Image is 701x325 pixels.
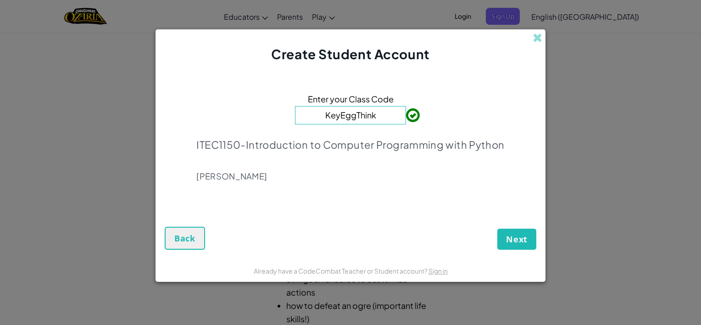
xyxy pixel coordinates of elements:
[308,92,394,106] span: Enter your Class Code
[254,267,428,275] span: Already have a CodeCombat Teacher or Student account?
[196,171,504,182] p: [PERSON_NAME]
[271,46,429,62] span: Create Student Account
[497,229,536,250] button: Next
[428,267,448,275] a: Sign in
[165,227,205,250] button: Back
[174,233,195,244] span: Back
[506,234,528,245] span: Next
[196,138,504,151] p: ITEC1150-Introduction to Computer Programming with Python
